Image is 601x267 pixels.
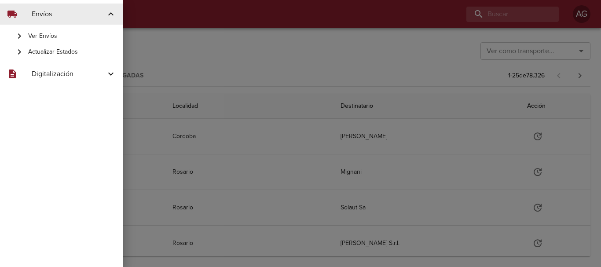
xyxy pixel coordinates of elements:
span: Digitalización [32,69,106,79]
span: Envíos [32,9,106,19]
span: Actualizar Estados [28,48,116,56]
span: local_shipping [7,9,18,19]
span: Ver Envíos [28,32,116,40]
span: description [7,69,18,79]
